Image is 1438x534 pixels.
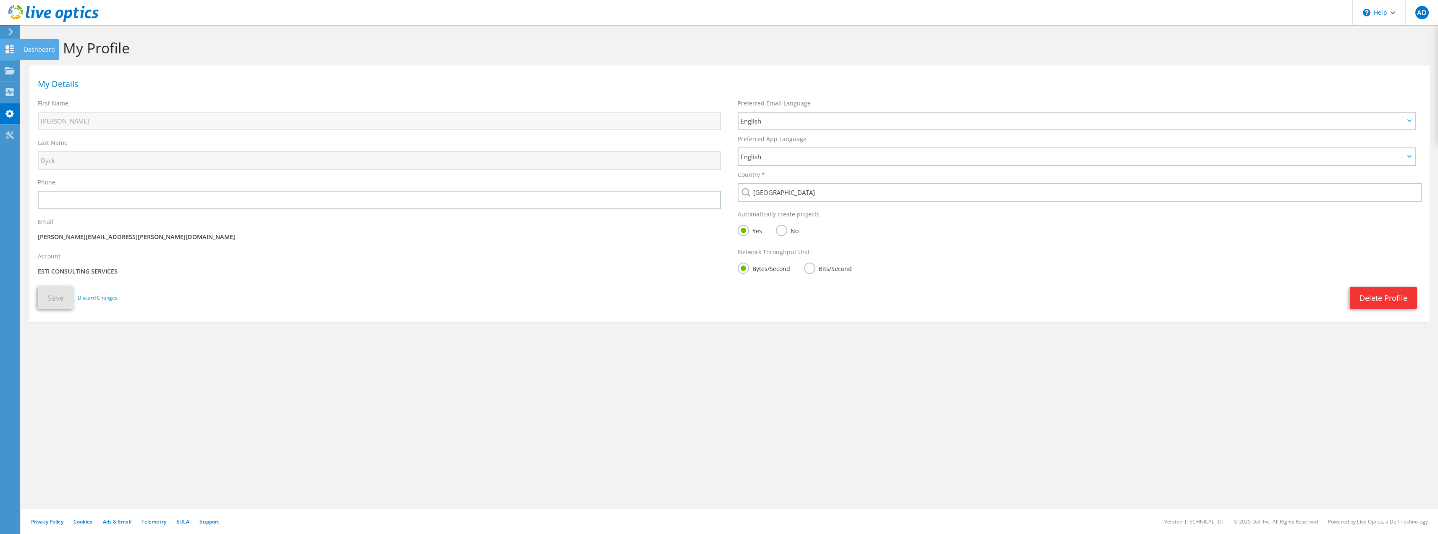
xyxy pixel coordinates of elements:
[738,263,790,273] label: Bytes/Second
[141,518,166,525] a: Telemetry
[176,518,189,525] a: EULA
[38,178,55,187] label: Phone
[738,99,811,108] label: Preferred Email Language
[738,225,762,235] label: Yes
[73,518,93,525] a: Cookies
[38,99,68,108] label: First Name
[38,287,73,309] button: Save
[1415,6,1429,19] span: AD
[776,225,799,235] label: No
[741,152,1404,162] span: English
[38,232,721,242] p: [PERSON_NAME][EMAIL_ADDRESS][PERSON_NAME][DOMAIN_NAME]
[103,518,131,525] a: Ads & Email
[199,518,219,525] a: Support
[804,263,852,273] label: Bits/Second
[1234,518,1318,525] li: © 2025 Dell Inc. All Rights Reserved
[20,39,59,60] div: Dashboard
[1363,9,1370,16] svg: \n
[38,80,1417,88] h1: My Details
[738,135,807,143] label: Preferred App Language
[1328,518,1428,525] li: Powered by Live Optics, a Dell Technology
[741,116,1404,126] span: English
[1164,518,1223,525] li: Version: [TECHNICAL_ID]
[38,267,721,276] p: ESTI CONSULTING SERVICES
[38,218,53,226] label: Email
[738,210,820,218] label: Automatically create projects
[1350,287,1417,309] a: Delete Profile
[738,171,765,179] label: Country *
[38,139,68,147] label: Last Name
[738,248,810,256] label: Network Throughput Unit
[31,518,63,525] a: Privacy Policy
[38,252,60,260] label: Account
[34,39,1421,57] h1: Edit My Profile
[78,293,118,303] a: Discard Changes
